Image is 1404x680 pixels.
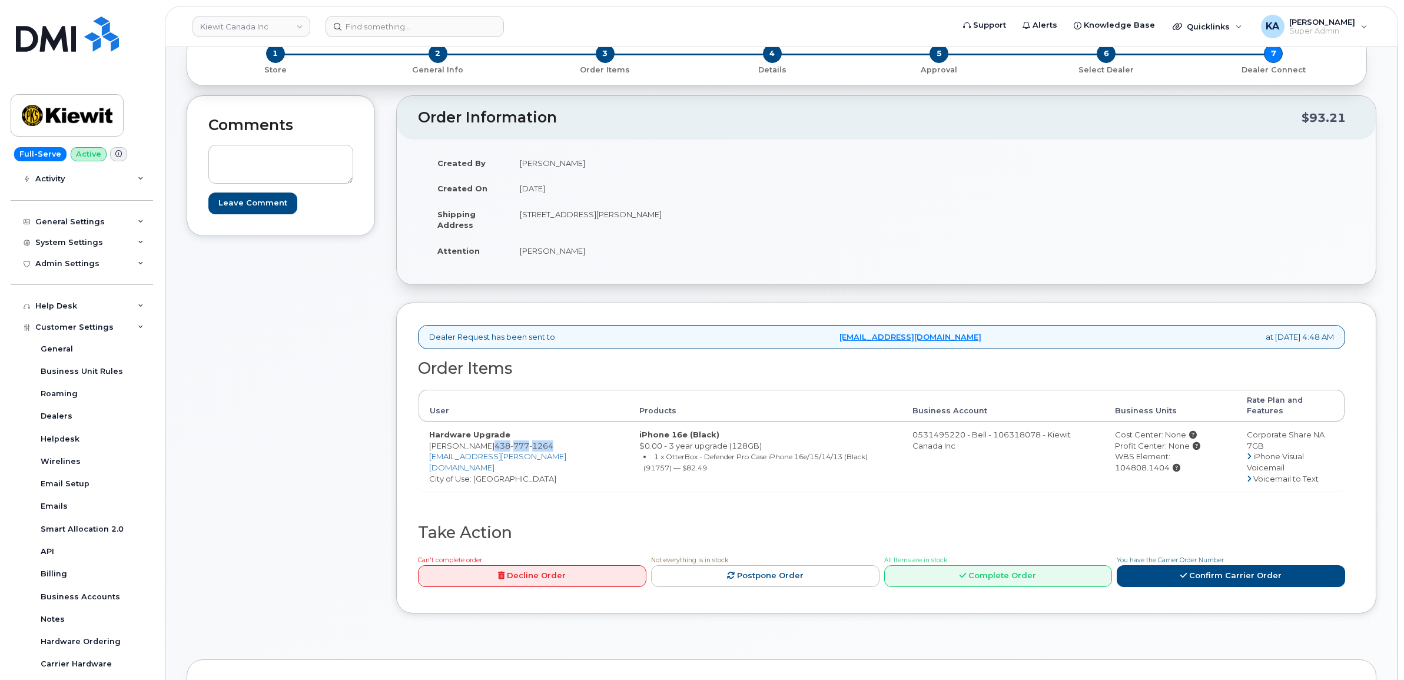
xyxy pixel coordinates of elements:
[855,63,1023,75] a: 5 Approval
[629,422,902,491] td: $0.00 - 3 year upgrade (128GB)
[884,556,947,564] span: All Items are in stock
[1164,15,1250,38] div: Quicklinks
[1115,451,1226,473] div: WBS Element: 104808.1404
[208,193,297,214] input: Leave Comment
[208,117,353,134] h2: Comments
[529,441,553,450] span: 1264
[1289,17,1355,26] span: [PERSON_NAME]
[418,524,1345,542] h2: Take Action
[884,565,1113,587] a: Complete Order
[419,422,629,491] td: [PERSON_NAME] City of Use: [GEOGRAPHIC_DATA]
[1097,44,1116,63] span: 6
[1014,14,1066,37] a: Alerts
[437,158,486,168] strong: Created By
[509,201,878,238] td: [STREET_ADDRESS][PERSON_NAME]
[509,238,878,264] td: [PERSON_NAME]
[192,16,310,37] a: Kiewit Canada Inc
[418,360,1345,377] h2: Order Items
[902,422,1104,491] td: 0531495220 - Bell - 106318078 - Kiewit Canada Inc
[763,44,782,63] span: 4
[902,390,1104,422] th: Business Account
[354,63,522,75] a: 2 General Info
[418,110,1302,126] h2: Order Information
[1187,22,1230,31] span: Quicklinks
[1023,63,1190,75] a: 6 Select Dealer
[629,390,902,422] th: Products
[509,175,878,201] td: [DATE]
[1253,474,1319,483] span: Voicemail to Text
[418,556,482,564] span: Can't complete order
[1236,390,1345,422] th: Rate Plan and Features
[839,331,981,343] a: [EMAIL_ADDRESS][DOMAIN_NAME]
[1302,107,1346,129] div: $93.21
[437,246,480,256] strong: Attention
[1115,429,1226,440] div: Cost Center: None
[1236,422,1345,491] td: Corporate Share NA 7GB
[1104,390,1236,422] th: Business Units
[1266,19,1279,34] span: KA
[494,441,553,450] span: 438
[1066,14,1163,37] a: Knowledge Base
[509,150,878,176] td: [PERSON_NAME]
[860,65,1018,75] p: Approval
[651,556,728,564] span: Not everything is in stock
[1247,452,1304,472] span: iPhone Visual Voicemail
[418,325,1345,349] div: Dealer Request has been sent to at [DATE] 4:48 AM
[201,65,350,75] p: Store
[419,390,629,422] th: User
[1084,19,1155,31] span: Knowledge Base
[643,452,868,472] small: 1 x OtterBox - Defender Pro Case iPhone 16e/15/14/13 (Black) (91757) — $82.49
[930,44,948,63] span: 5
[429,44,447,63] span: 2
[693,65,851,75] p: Details
[955,14,1014,37] a: Support
[437,184,487,193] strong: Created On
[651,565,879,587] a: Postpone Order
[429,452,566,472] a: [EMAIL_ADDRESS][PERSON_NAME][DOMAIN_NAME]
[266,44,285,63] span: 1
[1117,565,1345,587] a: Confirm Carrier Order
[418,565,646,587] a: Decline Order
[429,430,510,439] strong: Hardware Upgrade
[526,65,684,75] p: Order Items
[1117,556,1224,564] span: You have the Carrier Order Number
[437,210,476,230] strong: Shipping Address
[1033,19,1057,31] span: Alerts
[326,16,504,37] input: Find something...
[639,430,719,439] strong: iPhone 16e (Black)
[596,44,615,63] span: 3
[197,63,354,75] a: 1 Store
[522,63,689,75] a: 3 Order Items
[1289,26,1355,36] span: Super Admin
[973,19,1006,31] span: Support
[689,63,856,75] a: 4 Details
[359,65,517,75] p: General Info
[1253,15,1376,38] div: Karla Adams
[1115,440,1226,452] div: Profit Center: None
[1027,65,1185,75] p: Select Dealer
[1353,629,1395,671] iframe: Messenger Launcher
[510,441,529,450] span: 777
